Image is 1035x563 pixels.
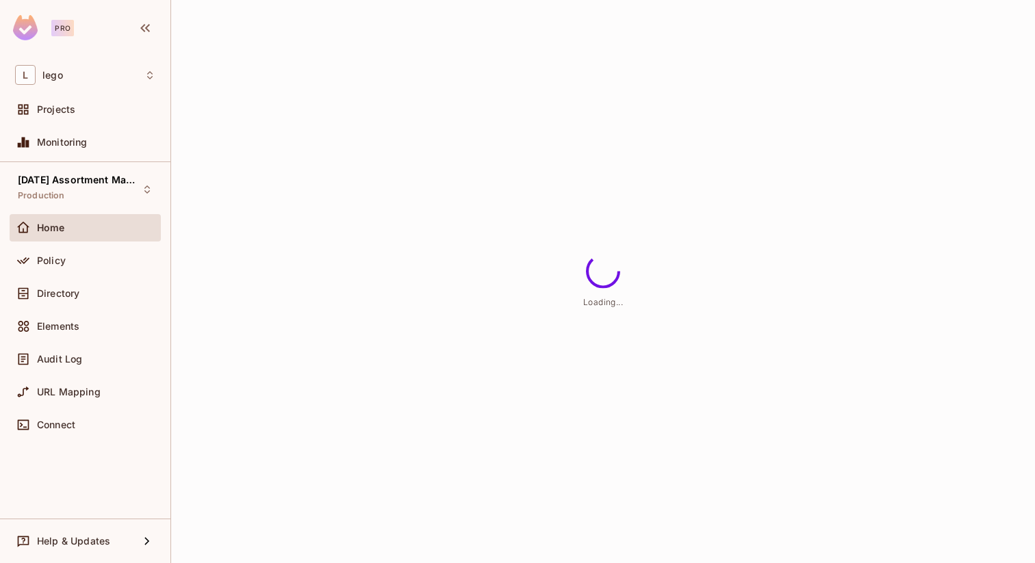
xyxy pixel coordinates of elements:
div: Pro [51,20,74,36]
span: Audit Log [37,354,82,365]
span: Help & Updates [37,536,110,547]
span: Elements [37,321,79,332]
span: L [15,65,36,85]
span: Home [37,222,65,233]
span: Directory [37,288,79,299]
img: SReyMgAAAABJRU5ErkJggg== [13,15,38,40]
span: Workspace: lego [42,70,63,81]
span: Production [18,190,65,201]
span: Projects [37,104,75,115]
span: Monitoring [37,137,88,148]
span: Policy [37,255,66,266]
span: URL Mapping [37,387,101,397]
span: [DATE] Assortment Management [18,174,141,185]
span: Connect [37,419,75,430]
span: Loading... [583,296,623,306]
